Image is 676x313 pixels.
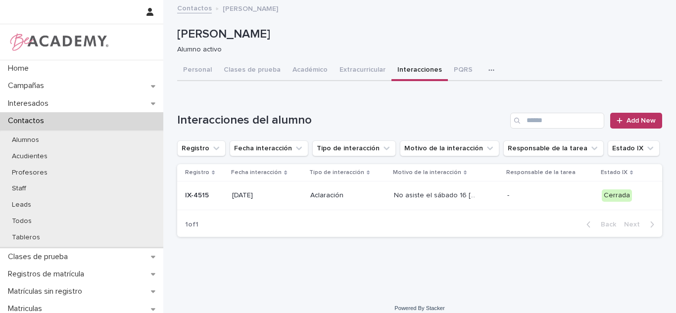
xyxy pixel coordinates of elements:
p: Contactos [4,116,52,126]
button: Responsable de la tarea [503,140,604,156]
p: [PERSON_NAME] [223,2,278,13]
p: Estado IX [601,167,628,178]
button: Personal [177,60,218,81]
div: Cerrada [602,189,632,202]
p: Leads [4,201,39,209]
p: IX-4515 [185,189,211,200]
p: Clases de prueba [4,252,76,262]
button: Estado IX [608,140,660,156]
p: Responsable de la tarea [506,167,576,178]
p: Profesores [4,169,55,177]
input: Search [510,113,604,129]
p: - [507,191,590,200]
p: Registros de matrícula [4,269,92,279]
p: Todos [4,217,40,225]
button: Motivo de la interacción [400,140,499,156]
p: Tableros [4,233,48,242]
p: Aclaración [310,191,386,200]
button: Registro [177,140,226,156]
button: Fecha interacción [230,140,308,156]
button: Interacciones [391,60,448,81]
span: Next [624,221,646,228]
button: Clases de prueba [218,60,287,81]
button: Back [579,220,620,229]
p: 1 of 1 [177,213,206,237]
p: [PERSON_NAME] [177,27,658,42]
span: Add New [627,117,656,124]
img: WPrjXfSUmiLcdUfaYY4Q [8,32,109,52]
p: Motivo de la interacción [393,167,461,178]
tr: IX-4515IX-4515 [DATE]AclaraciónNo asiste el sábado 16 [PERSON_NAME]No asiste el sábado 16 [PERSON... [177,181,662,210]
p: Tipo de interacción [309,167,364,178]
button: Académico [287,60,334,81]
p: [DATE] [232,191,302,200]
p: No asiste el sábado 16 de agosto [394,189,479,200]
p: Interesados [4,99,56,108]
p: Alumno activo [177,45,654,54]
p: Registro [185,167,209,178]
a: Powered By Stacker [394,305,444,311]
h1: Interacciones del alumno [177,113,506,128]
span: Back [595,221,616,228]
p: Staff [4,184,34,193]
button: Next [620,220,662,229]
button: PQRS [448,60,479,81]
a: Add New [610,113,662,129]
button: Extracurricular [334,60,391,81]
p: Campañas [4,81,52,90]
p: Acudientes [4,152,55,161]
p: Matrículas sin registro [4,287,90,296]
p: Fecha interacción [231,167,282,178]
p: Home [4,64,37,73]
button: Tipo de interacción [312,140,396,156]
p: Alumnos [4,136,47,144]
a: Contactos [177,2,212,13]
